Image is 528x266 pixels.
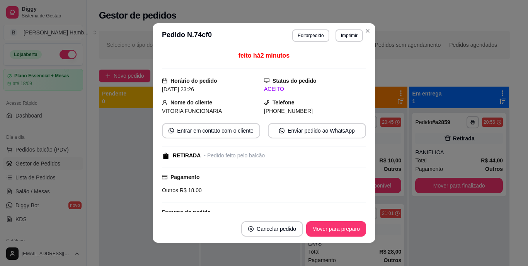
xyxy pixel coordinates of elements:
strong: Status do pedido [273,78,317,84]
span: R$ 18,00 [178,187,202,193]
div: ACEITO [264,85,366,93]
button: whats-appEnviar pedido ao WhatsApp [268,123,366,138]
span: [PHONE_NUMBER] [264,108,313,114]
h3: Pedido N. 74cf0 [162,29,212,42]
span: feito há 2 minutos [238,52,290,59]
strong: Resumo do pedido [162,209,211,215]
div: RETIRADA [173,152,201,160]
strong: Telefone [273,99,295,106]
span: phone [264,100,269,105]
span: credit-card [162,174,167,180]
strong: Horário do pedido [170,78,217,84]
button: Imprimir [336,29,363,42]
span: whats-app [169,128,174,133]
button: Editarpedido [292,29,329,42]
span: VITORIA FUNCIONARIA [162,108,222,114]
span: Outros [162,187,178,193]
button: Close [361,25,374,37]
button: close-circleCancelar pedido [241,221,303,237]
span: desktop [264,78,269,84]
button: Mover para preparo [306,221,366,237]
span: whats-app [279,128,284,133]
button: whats-appEntrar em contato com o cliente [162,123,260,138]
span: [DATE] 23:26 [162,86,194,92]
strong: Nome do cliente [170,99,212,106]
div: - Pedido feito pelo balcão [204,152,265,160]
span: close-circle [248,226,254,232]
span: user [162,100,167,105]
span: calendar [162,78,167,84]
strong: Pagamento [170,174,199,180]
